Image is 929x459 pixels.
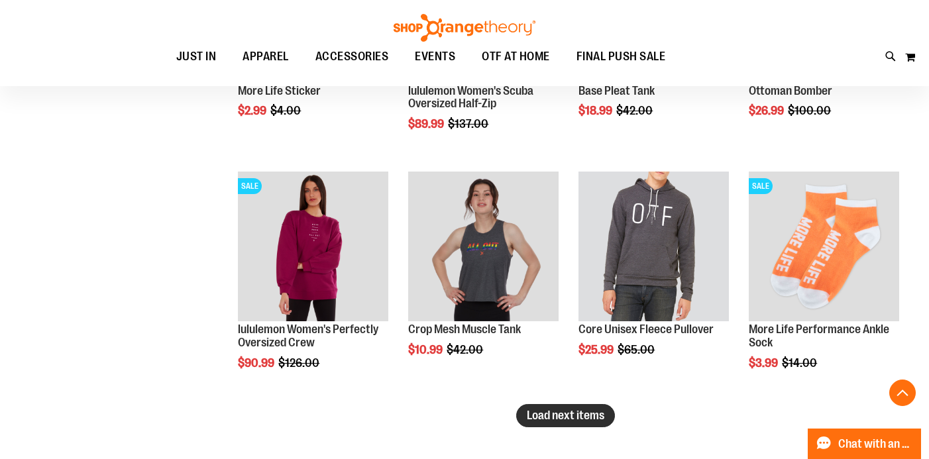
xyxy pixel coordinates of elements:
a: lululemon Women's Perfectly Oversized Crew [238,323,378,349]
a: OTF AT HOME [468,42,563,72]
a: Core Unisex Fleece Pullover [578,323,714,336]
img: Shop Orangetheory [392,14,537,42]
span: SALE [238,178,262,194]
img: Product image for Crop Mesh Muscle Tank [408,172,559,322]
a: Product image for Crop Mesh Muscle Tank [408,172,559,324]
a: Crop Mesh Muscle Tank [408,323,521,336]
img: Product image for More Life Performance Ankle Sock [749,172,899,322]
a: Base Pleat Tank [578,84,655,97]
img: Product image for lululemon Womens Perfectly Oversized Crew [238,172,388,322]
div: product [742,165,906,403]
span: $100.00 [788,104,833,117]
span: $4.00 [270,104,303,117]
a: APPAREL [229,42,302,72]
span: $65.00 [618,343,657,356]
span: EVENTS [415,42,455,72]
span: Chat with an Expert [838,438,913,450]
span: $10.99 [408,343,445,356]
span: $3.99 [749,356,780,370]
span: APPAREL [243,42,289,72]
span: $18.99 [578,104,614,117]
a: ACCESSORIES [302,42,402,72]
span: $42.00 [616,104,655,117]
a: Product image for lululemon Womens Perfectly Oversized CrewSALE [238,172,388,324]
a: JUST IN [163,42,230,72]
a: lululemon Women's Scuba Oversized Half-Zip [408,84,533,111]
span: $14.00 [782,356,819,370]
span: Load next items [527,409,604,422]
span: $42.00 [447,343,485,356]
a: Ottoman Bomber [749,84,832,97]
span: $90.99 [238,356,276,370]
a: Product image for Core Unisex Fleece Pullover [578,172,729,324]
span: SALE [749,178,773,194]
span: $126.00 [278,356,321,370]
button: Load next items [516,404,615,427]
span: $2.99 [238,104,268,117]
div: product [231,165,395,403]
a: More Life Performance Ankle Sock [749,323,889,349]
div: product [572,165,736,390]
span: $137.00 [448,117,490,130]
img: Product image for Core Unisex Fleece Pullover [578,172,729,322]
a: FINAL PUSH SALE [563,42,679,72]
span: $25.99 [578,343,616,356]
span: ACCESSORIES [315,42,389,72]
a: More Life Sticker [238,84,321,97]
span: JUST IN [176,42,217,72]
span: FINAL PUSH SALE [576,42,666,72]
span: $89.99 [408,117,446,130]
span: OTF AT HOME [482,42,550,72]
button: Back To Top [889,380,916,406]
span: $26.99 [749,104,786,117]
a: EVENTS [402,42,468,72]
button: Chat with an Expert [808,429,922,459]
div: product [402,165,565,390]
a: Product image for More Life Performance Ankle SockSALE [749,172,899,324]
